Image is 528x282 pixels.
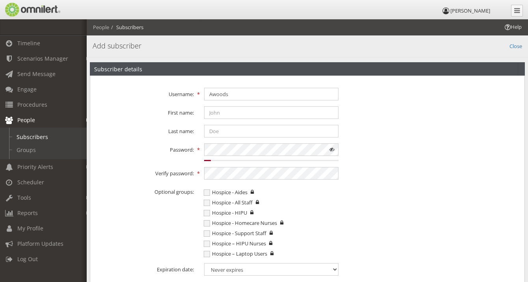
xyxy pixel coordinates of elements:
span: Hospice - All Staff [204,199,253,206]
label: First name: [90,106,199,117]
span: Hospice - Aides [204,189,247,196]
li: Subscribers [109,24,143,31]
span: Procedures [17,101,47,108]
span: Log Out [17,255,38,263]
span: Scheduler [17,178,44,186]
li: People [93,24,109,31]
span: Priority Alerts [17,163,53,171]
span: Hospice – Laptop Users [204,250,267,257]
label: Expiration date: [90,263,199,273]
label: Optional groups: [90,186,199,196]
span: Help [504,23,522,31]
span: Reports [17,209,38,217]
span: Hospice - HIPU [204,209,247,216]
input: Doe [204,125,338,137]
h4: Add subscriber [93,41,522,51]
span: Scenarios Manager [17,55,68,62]
span: Hospice - Support Staff [204,230,266,237]
div: Very Weak [204,160,211,161]
label: Last name: [90,125,199,135]
input: username [204,88,338,100]
span: Tools [17,194,31,201]
span: Send Message [17,70,56,78]
a: Close [509,41,522,50]
img: Omnilert [4,3,60,17]
span: Help [18,6,34,13]
span: Hospice – HIPU Nurses [204,240,266,247]
span: Hospice - Homecare Nurses [204,219,277,226]
span: Engage [17,85,37,93]
h2: Subscriber details [94,63,142,75]
span: Timeline [17,39,40,47]
input: John [204,106,338,119]
a: Collapse Menu [511,5,523,17]
span: [PERSON_NAME] [450,7,490,14]
span: My Profile [17,224,43,232]
span: People [17,116,35,124]
span: Platform Updates [17,240,63,247]
label: Username: [90,88,199,98]
label: Password: [90,143,199,154]
label: Verify password: [90,167,199,177]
